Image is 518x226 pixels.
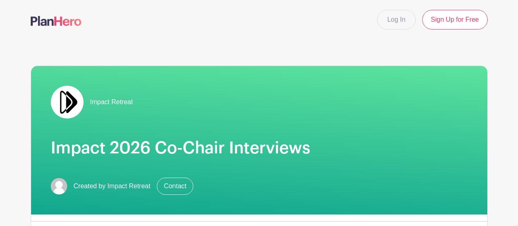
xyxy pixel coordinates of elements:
[51,178,67,194] img: default-ce2991bfa6775e67f084385cd625a349d9dcbb7a52a09fb2fda1e96e2d18dcdb.png
[422,10,487,30] a: Sign Up for Free
[31,16,81,26] img: logo-507f7623f17ff9eddc593b1ce0a138ce2505c220e1c5a4e2b4648c50719b7d32.svg
[51,86,84,119] img: Double%20Arrow%20Logo.jpg
[157,178,193,195] a: Contact
[74,181,151,191] span: Created by Impact Retreat
[377,10,416,30] a: Log In
[51,138,468,158] h1: Impact 2026 Co-Chair Interviews
[90,97,133,107] span: Impact Retreat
